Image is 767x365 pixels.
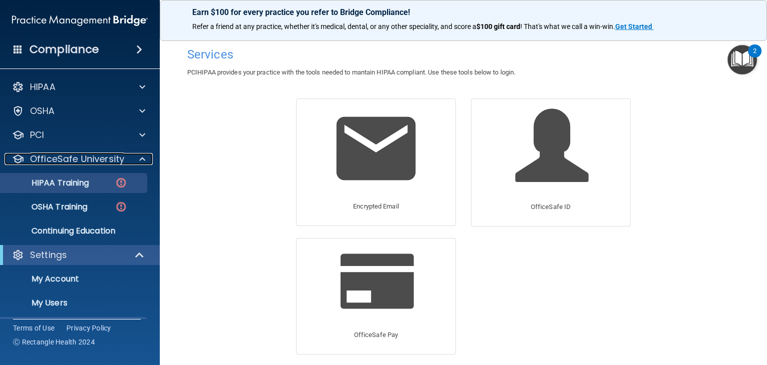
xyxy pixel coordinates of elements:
p: PCI [30,129,44,141]
p: OSHA Training [6,202,87,212]
span: ! That's what we call a win-win. [520,22,615,30]
p: OfficeSafe University [30,153,124,165]
span: PCIHIPAA provides your practice with the tools needed to mantain HIPAA compliant. Use these tools... [187,68,515,76]
p: HIPAA [30,81,55,93]
img: PMB logo [12,10,148,30]
p: Settings [30,249,67,261]
h4: Compliance [29,42,99,56]
a: PCI [12,129,145,141]
a: HIPAA [12,81,145,93]
p: OSHA [30,105,55,117]
img: danger-circle.6113f641.png [115,176,127,189]
p: My Account [6,274,143,284]
h4: Services [187,48,740,61]
p: OfficeSafe Pay [354,329,398,341]
a: Terms of Use [13,323,54,333]
span: Ⓒ Rectangle Health 2024 [13,337,95,347]
img: danger-circle.6113f641.png [115,200,127,213]
p: HIPAA Training [6,178,89,188]
span: Refer a friend at any practice, whether it's medical, dental, or any other speciality, and score a [192,22,476,30]
a: Privacy Policy [66,323,111,333]
button: Open Resource Center, 2 new notifications [728,45,757,74]
p: Continuing Education [6,226,143,236]
p: OfficeSafe ID [531,201,571,213]
a: OSHA [12,105,145,117]
a: Settings [12,249,145,261]
img: Encrypted Email [329,101,423,196]
p: My Users [6,298,143,308]
a: Get Started [615,22,654,30]
strong: Get Started [615,22,652,30]
strong: $100 gift card [476,22,520,30]
p: Earn $100 for every practice you refer to Bridge Compliance! [192,7,735,17]
p: Encrypted Email [353,200,399,212]
div: 2 [753,51,757,64]
a: OfficeSafe ID [471,98,631,226]
a: Encrypted Email Encrypted Email [296,98,456,226]
a: OfficeSafe University [12,153,145,165]
a: OfficeSafe Pay [296,238,456,354]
